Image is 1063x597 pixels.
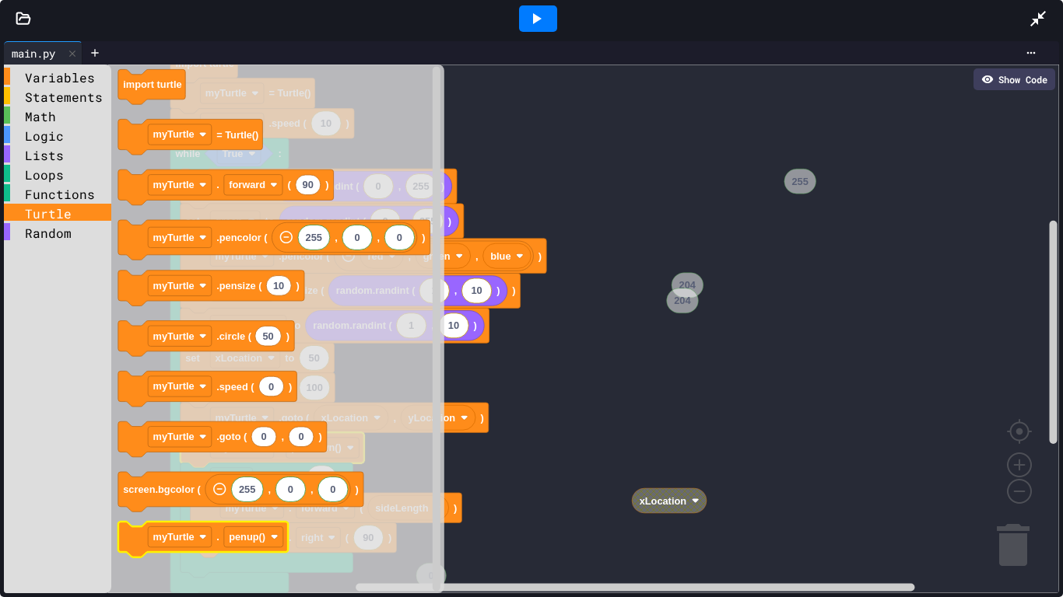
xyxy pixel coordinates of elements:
[4,65,1059,593] div: Blockly Workspace
[512,285,515,296] text: )
[539,250,542,262] text: )
[679,279,696,291] text: 204
[674,295,691,306] text: 204
[791,176,808,187] text: 255
[490,250,510,262] text: blue
[640,495,687,507] text: xLocation
[6,6,107,99] div: Chat with us now!Close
